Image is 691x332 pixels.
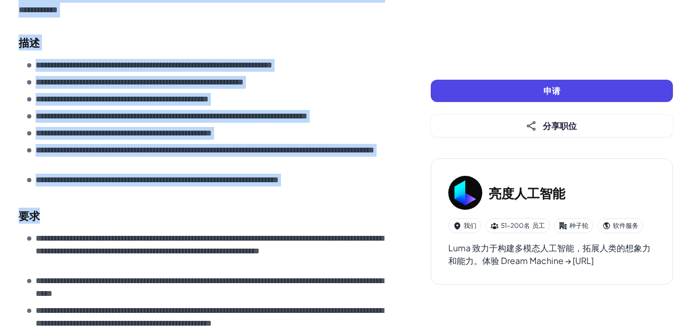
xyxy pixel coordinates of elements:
[532,222,545,229] font: 员工
[543,85,560,96] font: 申请
[448,176,482,210] img: 鲁
[489,185,565,201] font: 亮度人工智能
[19,36,40,49] font: 描述
[431,115,673,137] button: 分享职位
[543,120,577,131] font: 分享职位
[613,222,638,229] font: 软件服务
[19,209,40,222] font: 要求
[464,222,476,229] font: 我们
[569,222,588,229] font: 种子轮
[431,80,673,102] button: 申请
[448,242,651,266] font: Luma 致力于构建多模态人工智能，拓展人类的想象力和能力。体验 Dream Machine → [URL]
[501,222,530,229] font: 51-200名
